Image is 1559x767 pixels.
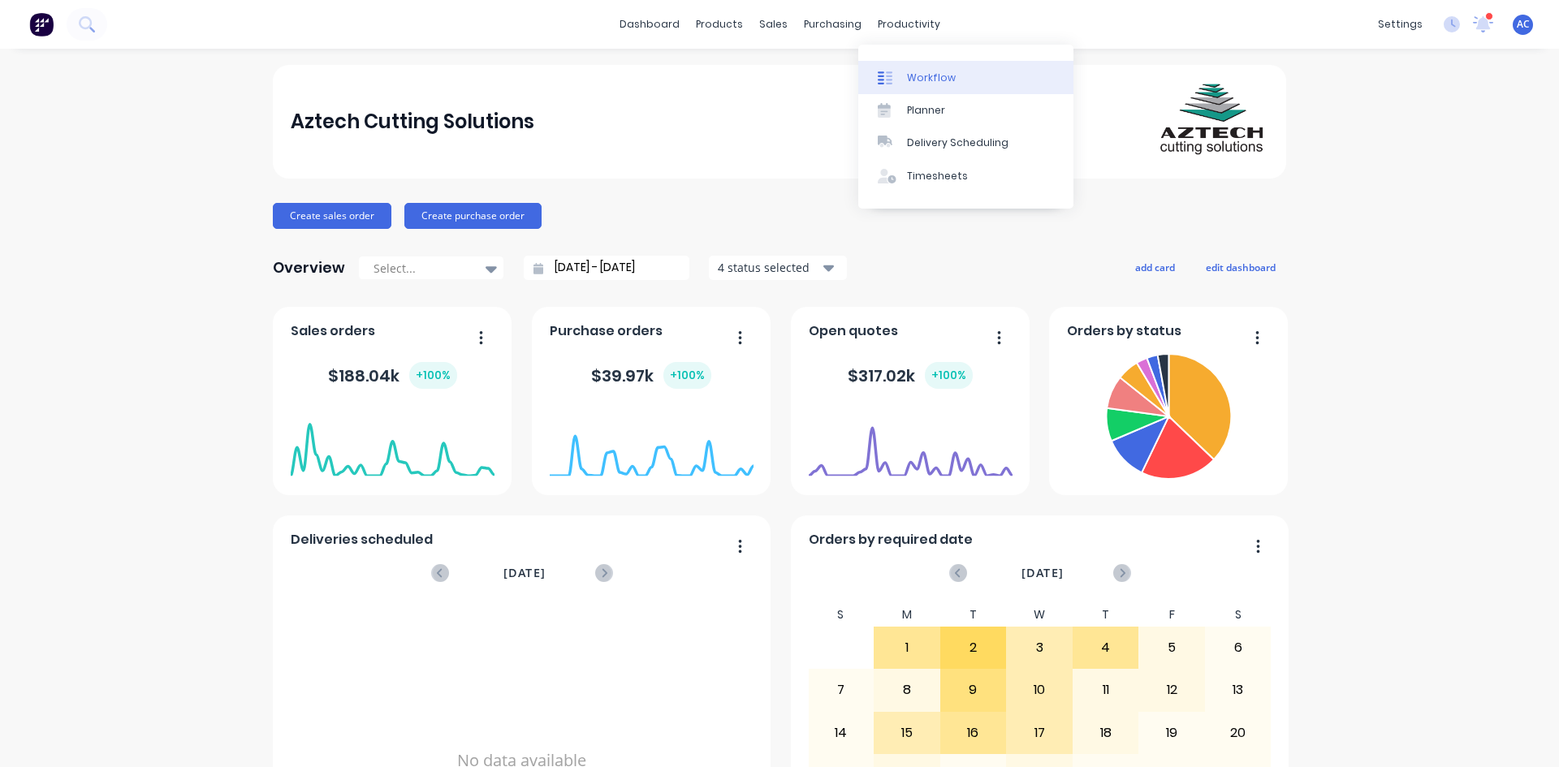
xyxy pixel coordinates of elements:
div: + 100 % [663,362,711,389]
div: $ 188.04k [328,362,457,389]
div: 9 [941,670,1006,710]
div: 18 [1073,713,1138,753]
div: productivity [870,12,948,37]
div: $ 39.97k [591,362,711,389]
div: 15 [875,713,939,753]
div: + 100 % [409,362,457,389]
span: Purchase orders [550,321,663,341]
img: Factory [29,12,54,37]
div: 8 [875,670,939,710]
div: 4 [1073,627,1138,668]
div: 6 [1206,627,1271,668]
a: Delivery Scheduling [858,127,1073,159]
div: 10 [1007,670,1072,710]
div: 17 [1007,713,1072,753]
span: Sales orders [291,321,375,341]
div: Workflow [907,71,956,85]
div: 1 [875,627,939,668]
span: AC [1517,17,1530,32]
div: + 100 % [925,362,973,389]
div: 12 [1139,670,1204,710]
button: edit dashboard [1195,256,1286,278]
a: Planner [858,94,1073,127]
div: S [1205,603,1272,627]
div: T [940,603,1007,627]
div: purchasing [796,12,870,37]
span: Deliveries scheduled [291,530,433,549]
div: Planner [907,103,945,118]
span: Orders by status [1067,321,1181,341]
div: Timesheets [907,169,968,183]
div: $ 317.02k [848,362,973,389]
div: S [808,603,875,627]
div: W [1006,603,1073,627]
span: [DATE] [1021,564,1064,582]
div: 5 [1139,627,1204,668]
div: 13 [1206,670,1271,710]
div: 20 [1206,713,1271,753]
div: 14 [809,713,874,753]
div: 3 [1007,627,1072,668]
button: 4 status selected [709,256,847,280]
img: Aztech Cutting Solutions [1155,65,1268,179]
div: T [1073,603,1139,627]
div: F [1138,603,1205,627]
div: products [688,12,751,37]
div: Delivery Scheduling [907,136,1008,150]
span: Open quotes [809,321,898,341]
span: [DATE] [503,564,546,582]
div: Aztech Cutting Solutions [291,106,534,138]
button: add card [1125,256,1185,278]
div: 4 status selected [718,259,820,276]
div: sales [751,12,796,37]
div: 16 [941,713,1006,753]
div: 2 [941,627,1006,668]
button: Create purchase order [404,203,542,229]
div: settings [1370,12,1431,37]
div: 11 [1073,670,1138,710]
button: Create sales order [273,203,391,229]
div: 7 [809,670,874,710]
div: M [874,603,940,627]
a: Timesheets [858,160,1073,192]
a: dashboard [611,12,688,37]
div: 19 [1139,713,1204,753]
div: Overview [273,252,345,284]
a: Workflow [858,61,1073,93]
